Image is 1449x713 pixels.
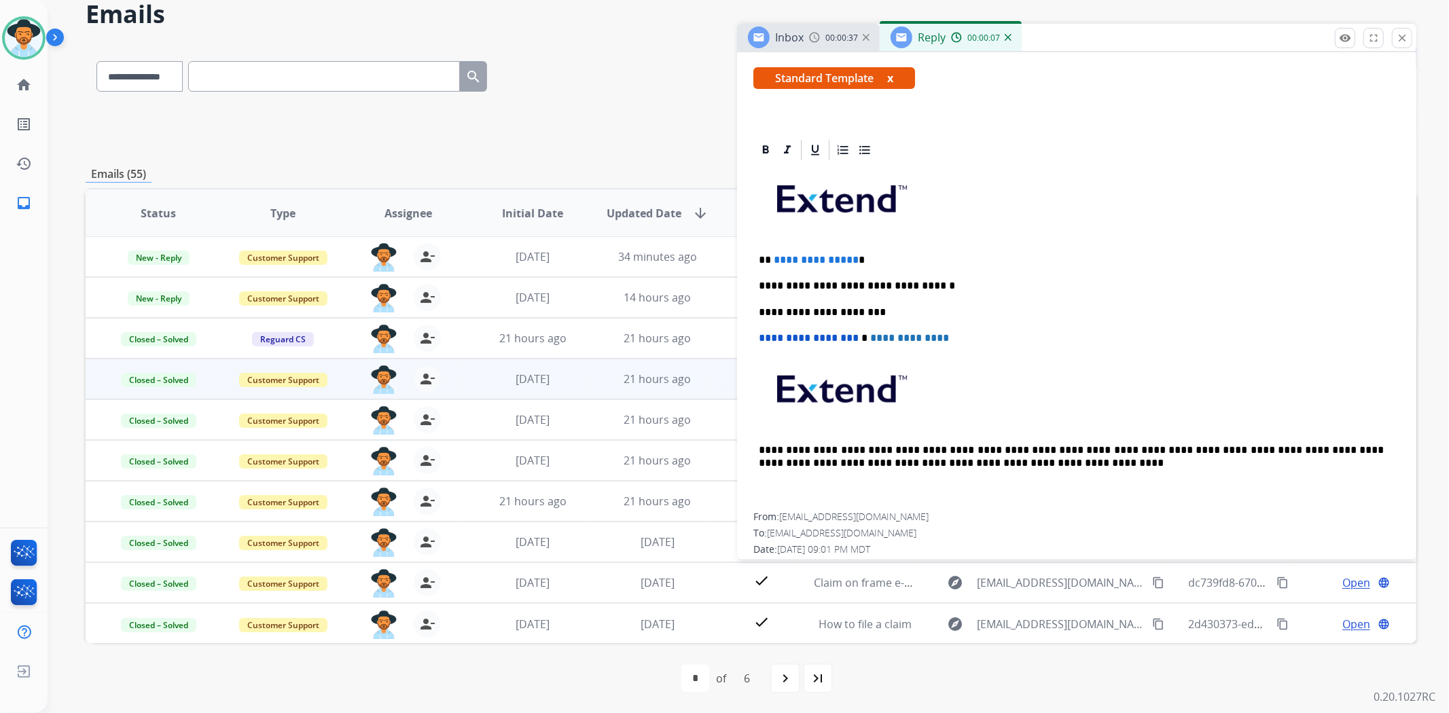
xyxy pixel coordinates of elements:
[239,414,327,428] span: Customer Support
[1152,618,1164,630] mat-icon: content_copy
[1378,577,1390,589] mat-icon: language
[499,331,567,346] span: 21 hours ago
[239,454,327,469] span: Customer Support
[516,453,550,468] span: [DATE]
[777,140,798,160] div: Italic
[977,616,1144,632] span: [EMAIL_ADDRESS][DOMAIN_NAME]
[239,251,327,265] span: Customer Support
[733,665,761,692] div: 6
[121,414,196,428] span: Closed – Solved
[419,249,435,265] mat-icon: person_remove
[370,284,397,312] img: agent-avatar
[641,617,675,632] span: [DATE]
[947,574,963,591] mat-icon: explore
[16,77,32,93] mat-icon: home
[753,67,915,89] span: Standard Template
[641,534,675,549] span: [DATE]
[370,569,397,598] img: agent-avatar
[419,371,435,387] mat-icon: person_remove
[239,291,327,306] span: Customer Support
[86,166,151,183] p: Emails (55)
[624,412,691,427] span: 21 hours ago
[370,406,397,435] img: agent-avatar
[779,510,929,523] span: [EMAIL_ADDRESS][DOMAIN_NAME]
[516,617,550,632] span: [DATE]
[465,69,482,85] mat-icon: search
[121,454,196,469] span: Closed – Solved
[1374,689,1435,705] p: 0.20.1027RC
[855,140,875,160] div: Bullet List
[1367,32,1380,44] mat-icon: fullscreen
[624,494,691,509] span: 21 hours ago
[967,33,1000,43] span: 00:00:07
[624,453,691,468] span: 21 hours ago
[753,572,770,589] mat-icon: check
[1276,577,1289,589] mat-icon: content_copy
[384,205,432,221] span: Assignee
[239,536,327,550] span: Customer Support
[419,493,435,509] mat-icon: person_remove
[753,510,1400,524] div: From:
[516,290,550,305] span: [DATE]
[121,618,196,632] span: Closed – Solved
[641,575,675,590] span: [DATE]
[419,534,435,550] mat-icon: person_remove
[16,195,32,211] mat-icon: inbox
[716,670,726,687] div: of
[516,371,550,386] span: [DATE]
[370,325,397,353] img: agent-avatar
[753,543,1400,556] div: Date:
[370,488,397,516] img: agent-avatar
[516,575,550,590] span: [DATE]
[810,670,826,687] mat-icon: last_page
[499,494,567,509] span: 21 hours ago
[1339,32,1351,44] mat-icon: remove_red_eye
[825,33,858,43] span: 00:00:37
[607,205,681,221] span: Updated Date
[753,556,1400,589] span: Hello, I tried to file a claim for shipping protection but it said I had to wait 5 days. I’ve bee...
[977,574,1144,591] span: [EMAIL_ADDRESS][DOMAIN_NAME]
[370,447,397,475] img: agent-avatar
[516,249,550,264] span: [DATE]
[1276,618,1289,630] mat-icon: content_copy
[502,205,563,221] span: Initial Date
[121,577,196,591] span: Closed – Solved
[805,140,825,160] div: Underline
[370,610,397,639] img: agent-avatar
[419,616,435,632] mat-icon: person_remove
[370,528,397,557] img: agent-avatar
[819,617,912,632] span: How to file a claim
[692,205,709,221] mat-icon: arrow_downward
[833,140,853,160] div: Ordered List
[516,412,550,427] span: [DATE]
[777,670,793,687] mat-icon: navigate_next
[1152,577,1164,589] mat-icon: content_copy
[516,534,550,549] span: [DATE]
[777,543,870,555] span: [DATE] 09:01 PM MDT
[419,574,435,591] mat-icon: person_remove
[16,156,32,172] mat-icon: history
[419,452,435,469] mat-icon: person_remove
[121,373,196,387] span: Closed – Solved
[121,495,196,509] span: Closed – Solved
[252,332,314,346] span: Reguard CS
[86,1,1416,28] h2: Emails
[1189,617,1398,632] span: 2d430373-ed57-4015-b38a-25d9956f2601
[775,30,804,45] span: Inbox
[1189,575,1394,590] span: dc739fd8-6703-497b-9bee-ee55db08ff9a
[918,30,946,45] span: Reply
[947,616,963,632] mat-icon: explore
[370,365,397,394] img: agent-avatar
[370,243,397,272] img: agent-avatar
[624,371,691,386] span: 21 hours ago
[5,19,43,57] img: avatar
[121,536,196,550] span: Closed – Solved
[767,526,916,539] span: [EMAIL_ADDRESS][DOMAIN_NAME]
[270,205,296,221] span: Type
[419,289,435,306] mat-icon: person_remove
[128,251,190,265] span: New - Reply
[815,575,926,590] span: Claim on frame e-bike
[419,330,435,346] mat-icon: person_remove
[1378,618,1390,630] mat-icon: language
[1342,616,1370,632] span: Open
